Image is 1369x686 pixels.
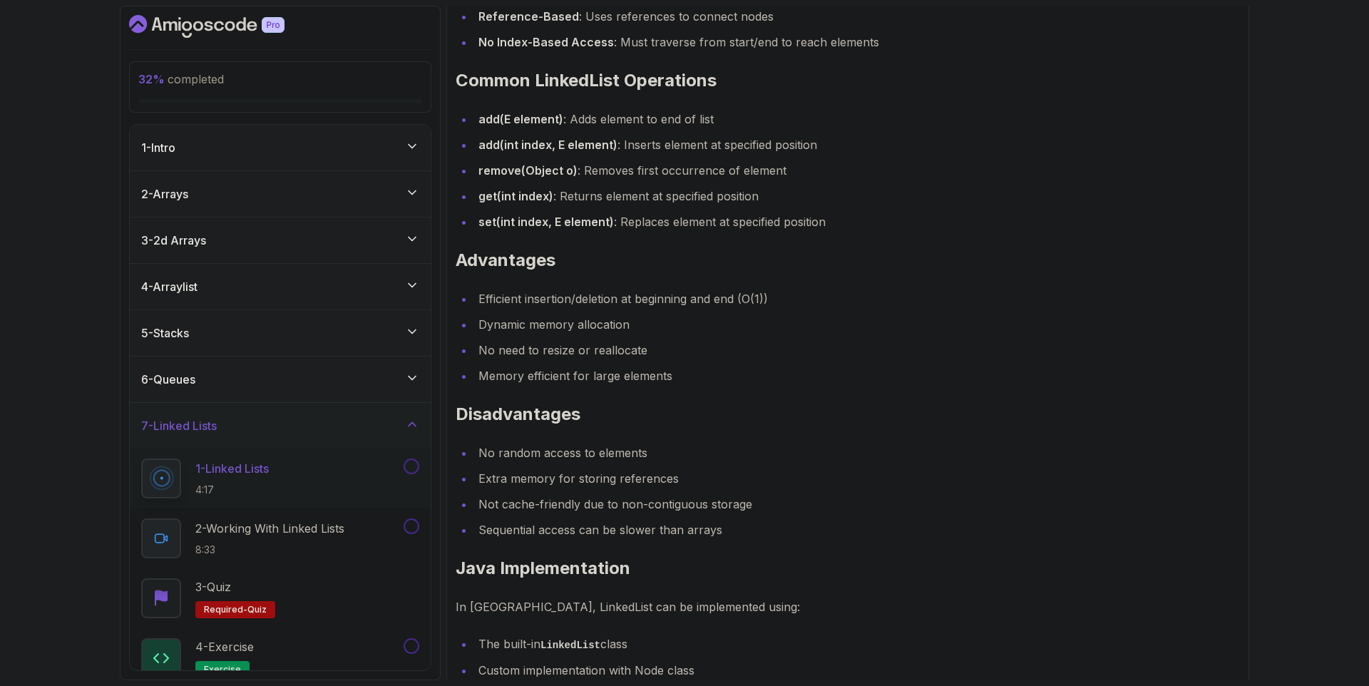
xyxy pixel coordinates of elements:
[478,9,579,24] strong: Reference-Based
[195,578,231,595] p: 3 - Quiz
[478,189,553,203] strong: get(int index)
[195,638,254,655] p: 4 - Exercise
[195,460,269,477] p: 1 - Linked Lists
[478,138,617,152] strong: add(int index, E element)
[141,518,419,558] button: 2-Working With Linked Lists8:33
[478,112,563,126] strong: add(E element)
[130,171,431,217] button: 2-Arrays
[478,35,614,49] strong: No Index-Based Access
[130,125,431,170] button: 1-Intro
[456,597,1240,617] p: In [GEOGRAPHIC_DATA], LinkedList can be implemented using:
[474,469,1240,488] li: Extra memory for storing references
[474,443,1240,463] li: No random access to elements
[247,604,267,615] span: quiz
[141,278,198,295] h3: 4 - Arraylist
[474,314,1240,334] li: Dynamic memory allocation
[478,163,578,178] strong: remove(Object o)
[474,634,1240,655] li: The built-in class
[130,217,431,263] button: 3-2d Arrays
[141,185,188,203] h3: 2 - Arrays
[195,520,344,537] p: 2 - Working With Linked Lists
[141,578,419,618] button: 3-QuizRequired-quiz
[474,520,1240,540] li: Sequential access can be slower than arrays
[474,340,1240,360] li: No need to resize or reallocate
[478,215,614,229] strong: set(int index, E element)
[130,403,431,449] button: 7-Linked Lists
[456,249,1240,272] h2: Advantages
[456,403,1240,426] h2: Disadvantages
[141,232,206,249] h3: 3 - 2d Arrays
[141,459,419,498] button: 1-Linked Lists4:17
[130,310,431,356] button: 5-Stacks
[130,357,431,402] button: 6-Queues
[474,212,1240,232] li: : Replaces element at specified position
[138,72,224,86] span: completed
[474,186,1240,206] li: : Returns element at specified position
[130,264,431,309] button: 4-Arraylist
[474,6,1240,26] li: : Uses references to connect nodes
[474,660,1240,680] li: Custom implementation with Node class
[474,494,1240,514] li: Not cache-friendly due to non-contiguous storage
[204,664,241,675] span: exercise
[129,15,317,38] a: Dashboard
[195,483,269,497] p: 4:17
[540,640,600,651] code: LinkedList
[141,139,175,156] h3: 1 - Intro
[474,289,1240,309] li: Efficient insertion/deletion at beginning and end (O(1))
[474,135,1240,155] li: : Inserts element at specified position
[456,69,1240,92] h2: Common LinkedList Operations
[474,32,1240,52] li: : Must traverse from start/end to reach elements
[474,160,1240,180] li: : Removes first occurrence of element
[204,604,247,615] span: Required-
[474,109,1240,129] li: : Adds element to end of list
[141,371,195,388] h3: 6 - Queues
[141,417,217,434] h3: 7 - Linked Lists
[138,72,165,86] span: 32 %
[195,543,344,557] p: 8:33
[141,324,189,342] h3: 5 - Stacks
[141,638,419,678] button: 4-Exerciseexercise
[456,557,1240,580] h2: Java Implementation
[474,366,1240,386] li: Memory efficient for large elements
